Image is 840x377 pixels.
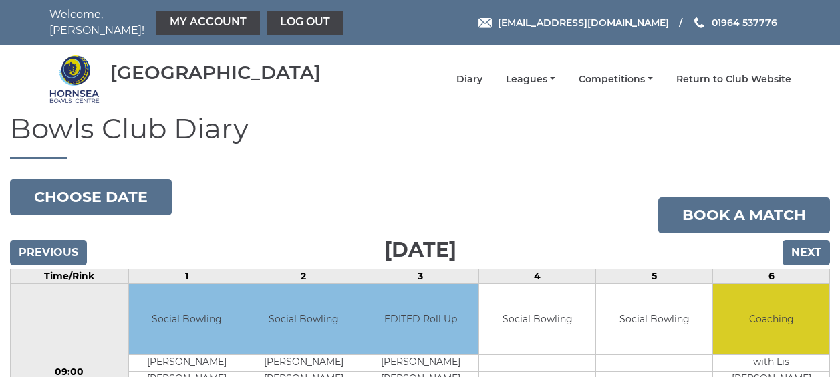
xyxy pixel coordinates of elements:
[245,284,362,354] td: Social Bowling
[498,17,669,29] span: [EMAIL_ADDRESS][DOMAIN_NAME]
[49,54,100,104] img: Hornsea Bowls Centre
[362,269,479,284] td: 3
[694,17,704,28] img: Phone us
[245,269,362,284] td: 2
[49,7,347,39] nav: Welcome, [PERSON_NAME]!
[11,269,129,284] td: Time/Rink
[596,284,712,354] td: Social Bowling
[110,62,321,83] div: [GEOGRAPHIC_DATA]
[676,73,791,86] a: Return to Club Website
[129,354,245,371] td: [PERSON_NAME]
[478,18,492,28] img: Email
[10,113,830,159] h1: Bowls Club Diary
[128,269,245,284] td: 1
[658,197,830,233] a: Book a match
[479,284,595,354] td: Social Bowling
[156,11,260,35] a: My Account
[596,269,713,284] td: 5
[479,269,596,284] td: 4
[267,11,343,35] a: Log out
[478,15,669,30] a: Email [EMAIL_ADDRESS][DOMAIN_NAME]
[245,354,362,371] td: [PERSON_NAME]
[129,284,245,354] td: Social Bowling
[713,354,829,371] td: with Lis
[362,284,478,354] td: EDITED Roll Up
[579,73,653,86] a: Competitions
[712,17,777,29] span: 01964 537776
[362,354,478,371] td: [PERSON_NAME]
[506,73,555,86] a: Leagues
[713,284,829,354] td: Coaching
[456,73,482,86] a: Diary
[692,15,777,30] a: Phone us 01964 537776
[10,179,172,215] button: Choose date
[713,269,830,284] td: 6
[10,240,87,265] input: Previous
[783,240,830,265] input: Next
